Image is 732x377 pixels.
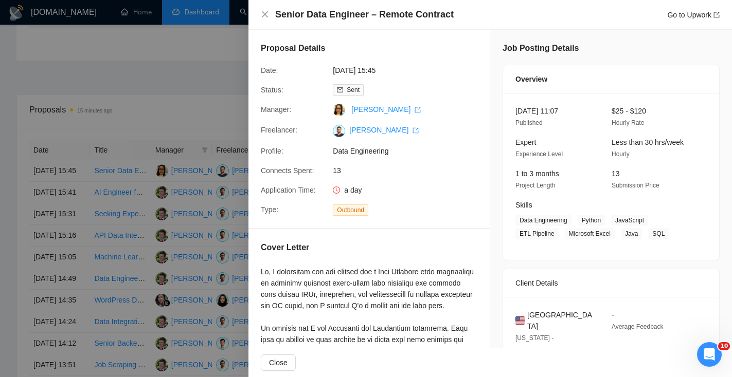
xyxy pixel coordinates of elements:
[275,8,454,21] h4: Senior Data Engineer – Remote Contract
[515,107,558,115] span: [DATE] 11:07
[503,42,579,54] h5: Job Posting Details
[612,107,646,115] span: $25 - $120
[351,105,421,114] a: [PERSON_NAME] export
[718,342,730,350] span: 10
[612,150,630,158] span: Hourly
[261,10,269,18] span: close
[648,228,669,239] span: SQL
[527,309,595,332] span: [GEOGRAPHIC_DATA]
[337,87,343,93] span: mail
[515,138,536,146] span: Expert
[713,12,720,18] span: export
[612,169,620,178] span: 13
[515,315,525,326] img: 🇺🇸
[333,125,345,137] img: c1neBMujn5zq0JbuWs4APJp435QzylNT11cuIx7t48-NSUABJOZgPTEtp20hpjdg5H
[415,107,421,113] span: export
[347,86,360,93] span: Sent
[344,186,362,194] span: a day
[333,65,487,76] span: [DATE] 15:45
[565,228,615,239] span: Microsoft Excel
[333,186,340,194] span: clock-circle
[261,241,309,254] h5: Cover Letter
[261,42,325,54] h5: Proposal Details
[515,182,555,189] span: Project Length
[667,11,720,19] a: Go to Upworkexport
[261,10,269,19] button: Close
[333,145,487,157] span: Data Engineering
[611,215,648,226] span: JavaScript
[515,201,532,209] span: Skills
[261,354,296,371] button: Close
[612,311,614,319] span: -
[261,86,283,94] span: Status:
[515,228,559,239] span: ETL Pipeline
[261,105,291,114] span: Manager:
[269,357,288,368] span: Close
[333,165,487,176] span: 13
[612,182,659,189] span: Submission Price
[515,215,572,226] span: Data Engineering
[413,127,419,134] span: export
[515,73,547,85] span: Overview
[612,119,644,126] span: Hourly Rate
[261,186,316,194] span: Application Time:
[515,169,559,178] span: 1 to 3 months
[621,228,642,239] span: Java
[697,342,722,367] iframe: Intercom live chat
[261,66,278,74] span: Date:
[515,334,554,342] span: [US_STATE] -
[578,215,605,226] span: Python
[333,204,368,216] span: Outbound
[515,150,563,158] span: Experience Level
[515,269,707,297] div: Client Details
[261,166,314,175] span: Connects Spent:
[612,138,684,146] span: Less than 30 hrs/week
[261,147,283,155] span: Profile:
[349,126,419,134] a: [PERSON_NAME] export
[261,126,297,134] span: Freelancer:
[515,119,543,126] span: Published
[612,323,664,330] span: Average Feedback
[261,205,278,214] span: Type:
